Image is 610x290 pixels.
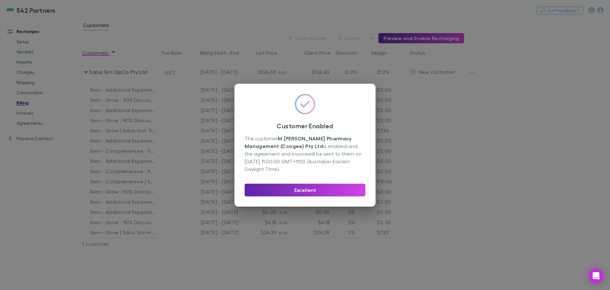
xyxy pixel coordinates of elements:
div: Open Intercom Messenger [588,268,604,284]
button: Excellent [245,184,365,196]
h3: Customer Enabled [245,122,365,130]
div: The customer is enabled and the agreement and invoice will be sent to them on [DATE] 11:00:00 GMT... [245,135,365,173]
img: svg%3e [295,94,315,114]
strong: M [PERSON_NAME] Pharmacy Management (Coogee) Pty Ltd [245,135,353,149]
